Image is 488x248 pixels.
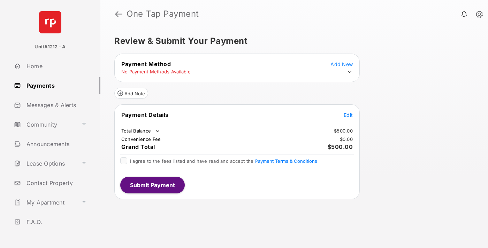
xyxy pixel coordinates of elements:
button: Edit [344,111,353,118]
td: Total Balance [121,128,161,135]
button: Submit Payment [120,177,185,193]
td: $0.00 [340,136,353,142]
span: Payment Method [121,61,171,67]
a: My Apartment [11,194,78,211]
button: Add New [330,61,353,67]
a: Contact Property [11,175,100,191]
a: F.A.Q. [11,214,100,230]
button: I agree to the fees listed and have read and accept the [255,158,317,164]
a: Messages & Alerts [11,97,100,113]
span: I agree to the fees listed and have read and accept the [130,158,317,164]
td: $500.00 [334,128,353,134]
span: $500.00 [328,143,353,150]
img: svg+xml;base64,PHN2ZyB4bWxucz0iaHR0cDovL3d3dy53My5vcmcvMjAwMC9zdmciIHdpZHRoPSI2NCIgaGVpZ2h0PSI2NC... [39,11,61,33]
a: Payments [11,77,100,94]
button: Add Note [114,88,148,99]
td: Convenience Fee [121,136,161,142]
p: UnitA1212 - A [35,43,66,50]
a: Community [11,116,78,133]
strong: One Tap Payment [127,10,199,18]
td: No Payment Methods Available [121,69,191,75]
span: Grand Total [121,143,155,150]
a: Announcements [11,136,100,152]
span: Payment Details [121,111,169,118]
a: Lease Options [11,155,78,172]
span: Add New [330,61,353,67]
a: Home [11,58,100,74]
h5: Review & Submit Your Payment [114,37,468,45]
